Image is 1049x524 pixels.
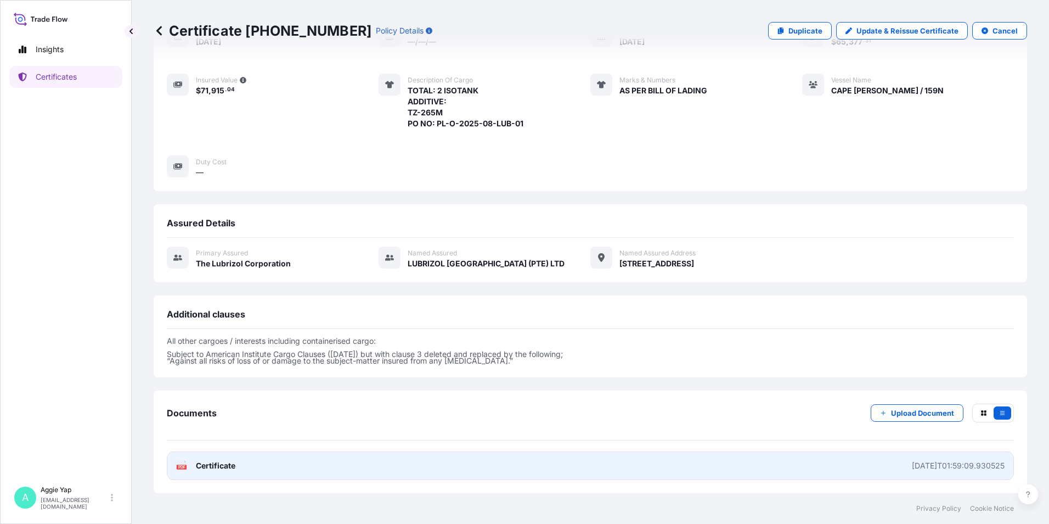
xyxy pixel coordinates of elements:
span: 71 [201,87,208,94]
span: Insured Value [196,76,238,85]
p: Certificate [PHONE_NUMBER] [154,22,371,40]
span: Duty Cost [196,158,227,166]
span: 915 [211,87,224,94]
span: [STREET_ADDRESS] [619,258,694,269]
a: Insights [9,38,122,60]
button: Upload Document [871,404,963,422]
span: Certificate [196,460,235,471]
span: , [208,87,211,94]
span: Named Assured Address [619,249,696,258]
a: Cookie Notice [970,504,1014,513]
p: Policy Details [376,25,424,36]
span: Documents [167,408,217,419]
span: 04 [227,88,235,92]
span: Additional clauses [167,309,245,320]
a: Privacy Policy [916,504,961,513]
span: Vessel Name [831,76,871,85]
span: LUBRIZOL [GEOGRAPHIC_DATA] (PTE) LTD [408,258,565,269]
span: Primary assured [196,249,248,258]
p: Certificates [36,71,77,82]
p: [EMAIL_ADDRESS][DOMAIN_NAME] [41,497,109,510]
p: All other cargoes / interests including containerised cargo: Subject to American Institute Cargo ... [167,338,1014,364]
a: Duplicate [768,22,832,40]
span: AS PER BILL OF LADING [619,85,707,96]
p: Update & Reissue Certificate [856,25,958,36]
a: PDFCertificate[DATE]T01:59:09.930525 [167,451,1014,480]
p: Duplicate [788,25,822,36]
span: Named Assured [408,249,457,258]
p: Insights [36,44,64,55]
span: Description of cargo [408,76,473,85]
div: [DATE]T01:59:09.930525 [912,460,1005,471]
p: Aggie Yap [41,486,109,494]
span: TOTAL: 2 ISOTANK ADDITIVE: TZ-265M PO NO: PL-O-2025-08-LUB-01 [408,85,523,129]
a: Update & Reissue Certificate [836,22,968,40]
span: The Lubrizol Corporation [196,258,291,269]
span: A [22,492,29,503]
span: Marks & Numbers [619,76,675,85]
text: PDF [178,465,185,469]
span: — [196,167,204,178]
p: Upload Document [891,408,954,419]
span: CAPE [PERSON_NAME] / 159N [831,85,944,96]
button: Cancel [972,22,1027,40]
p: Cancel [992,25,1018,36]
span: . [225,88,227,92]
span: $ [196,87,201,94]
a: Certificates [9,66,122,88]
span: Assured Details [167,218,235,228]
